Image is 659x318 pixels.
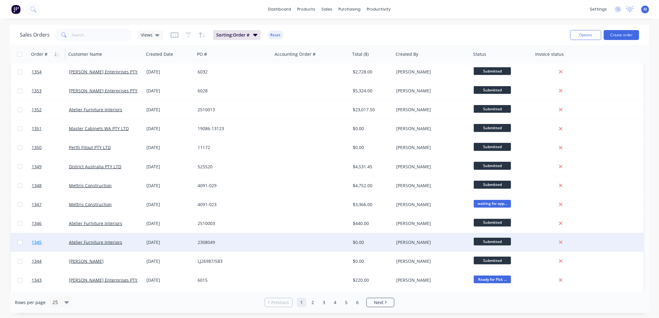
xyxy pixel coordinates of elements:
[353,88,389,94] div: $5,324.00
[535,51,564,57] div: Invoice status
[198,164,267,170] div: 525520
[146,220,193,227] div: [DATE]
[396,183,465,189] div: [PERSON_NAME]
[32,201,42,208] span: 1347
[32,126,42,132] span: 1351
[20,32,50,38] h1: Sales Orders
[474,238,511,245] span: Submitted
[570,30,601,40] button: Options
[396,239,465,245] div: [PERSON_NAME]
[396,126,465,132] div: [PERSON_NAME]
[198,144,267,151] div: 11172
[396,144,465,151] div: [PERSON_NAME]
[69,183,112,188] a: Mettris Construction
[396,201,465,208] div: [PERSON_NAME]
[353,69,389,75] div: $2,728.00
[32,183,42,189] span: 1348
[146,239,193,245] div: [DATE]
[587,5,610,14] div: settings
[198,201,267,208] div: 4091-023
[146,144,193,151] div: [DATE]
[342,298,351,307] a: Page 5
[69,239,122,245] a: Atelier Furniture Interiors
[396,69,465,75] div: [PERSON_NAME]
[68,51,102,57] div: Customer Name
[198,258,267,264] div: LJ26987/583
[474,276,511,283] span: Ready for Pick ...
[69,107,122,113] a: Atelier Furniture Interiors
[198,88,267,94] div: 6028
[353,126,389,132] div: $0.00
[69,258,104,264] a: [PERSON_NAME]
[198,220,267,227] div: 2510003
[396,51,418,57] div: Created By
[396,220,465,227] div: [PERSON_NAME]
[474,86,511,94] span: Submitted
[198,183,267,189] div: 4091-029
[353,201,389,208] div: $3,366.00
[31,51,47,57] div: Order #
[643,7,647,12] span: M
[32,233,69,252] a: 1345
[364,5,394,14] div: productivity
[216,32,249,38] span: Sorting: Order #
[353,258,389,264] div: $0.00
[198,239,267,245] div: 2308049
[474,200,511,208] span: waiting for app...
[474,219,511,227] span: Submitted
[72,29,132,41] input: Search...
[198,107,267,113] div: 2510013
[265,5,294,14] a: dashboard
[396,107,465,113] div: [PERSON_NAME]
[69,201,112,207] a: Mettris Construction
[146,107,193,113] div: [DATE]
[146,164,193,170] div: [DATE]
[32,176,69,195] a: 1348
[32,157,69,176] a: 1349
[474,162,511,170] span: Submitted
[473,51,486,57] div: Status
[330,298,340,307] a: Page 4
[474,67,511,75] span: Submitted
[32,100,69,119] a: 1352
[32,239,42,245] span: 1345
[308,298,317,307] a: Page 2
[265,299,292,306] a: Previous page
[353,239,389,245] div: $0.00
[198,126,267,132] div: 19086-13123
[32,119,69,138] a: 1351
[32,144,42,151] span: 1350
[141,32,153,38] span: Views
[396,277,465,283] div: [PERSON_NAME]
[474,124,511,132] span: Submitted
[396,164,465,170] div: [PERSON_NAME]
[146,258,193,264] div: [DATE]
[474,105,511,113] span: Submitted
[213,30,261,40] button: Sorting:Order #
[32,277,42,283] span: 1343
[275,51,316,57] div: Accounting Order #
[146,88,193,94] div: [DATE]
[604,30,639,40] button: Create order
[69,144,111,150] a: Perth Fitout PTY LTD
[32,164,42,170] span: 1349
[32,88,42,94] span: 1353
[32,82,69,100] a: 1353
[15,299,46,306] span: Rows per page
[32,220,42,227] span: 1346
[474,257,511,264] span: Submitted
[319,5,336,14] div: sales
[353,220,389,227] div: $440.00
[352,51,369,57] div: Total ($)
[294,5,319,14] div: products
[32,138,69,157] a: 1350
[32,252,69,271] a: 1344
[353,144,389,151] div: $0.00
[353,164,389,170] div: $4,531.45
[353,107,389,113] div: $23,017.50
[319,298,329,307] a: Page 3
[396,88,465,94] div: [PERSON_NAME]
[69,126,129,131] a: Master Cabinets WA PTY LTD
[367,299,394,306] a: Next page
[474,143,511,151] span: Submitted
